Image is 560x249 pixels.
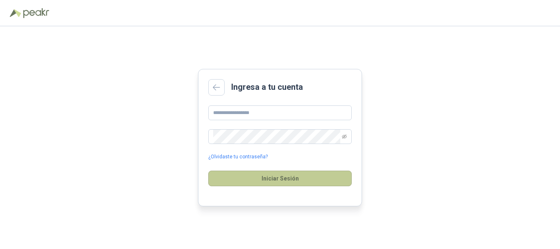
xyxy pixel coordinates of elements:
span: eye-invisible [342,134,347,139]
img: Logo [10,9,21,17]
img: Peakr [23,8,49,18]
button: Iniciar Sesión [208,171,352,186]
h2: Ingresa a tu cuenta [231,81,303,94]
a: ¿Olvidaste tu contraseña? [208,153,268,161]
